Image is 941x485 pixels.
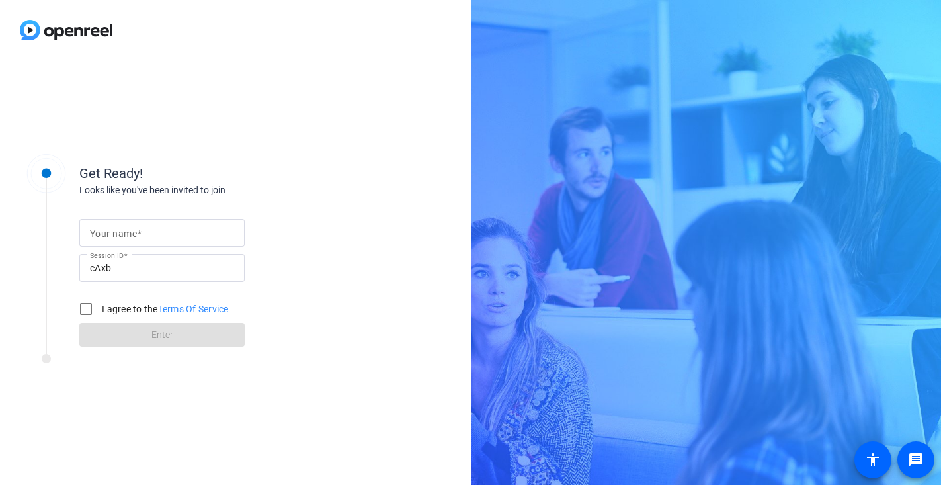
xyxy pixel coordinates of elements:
[865,452,881,468] mat-icon: accessibility
[90,251,124,259] mat-label: Session ID
[79,163,344,183] div: Get Ready!
[90,228,137,239] mat-label: Your name
[99,302,229,316] label: I agree to the
[158,304,229,314] a: Terms Of Service
[79,183,344,197] div: Looks like you've been invited to join
[908,452,924,468] mat-icon: message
